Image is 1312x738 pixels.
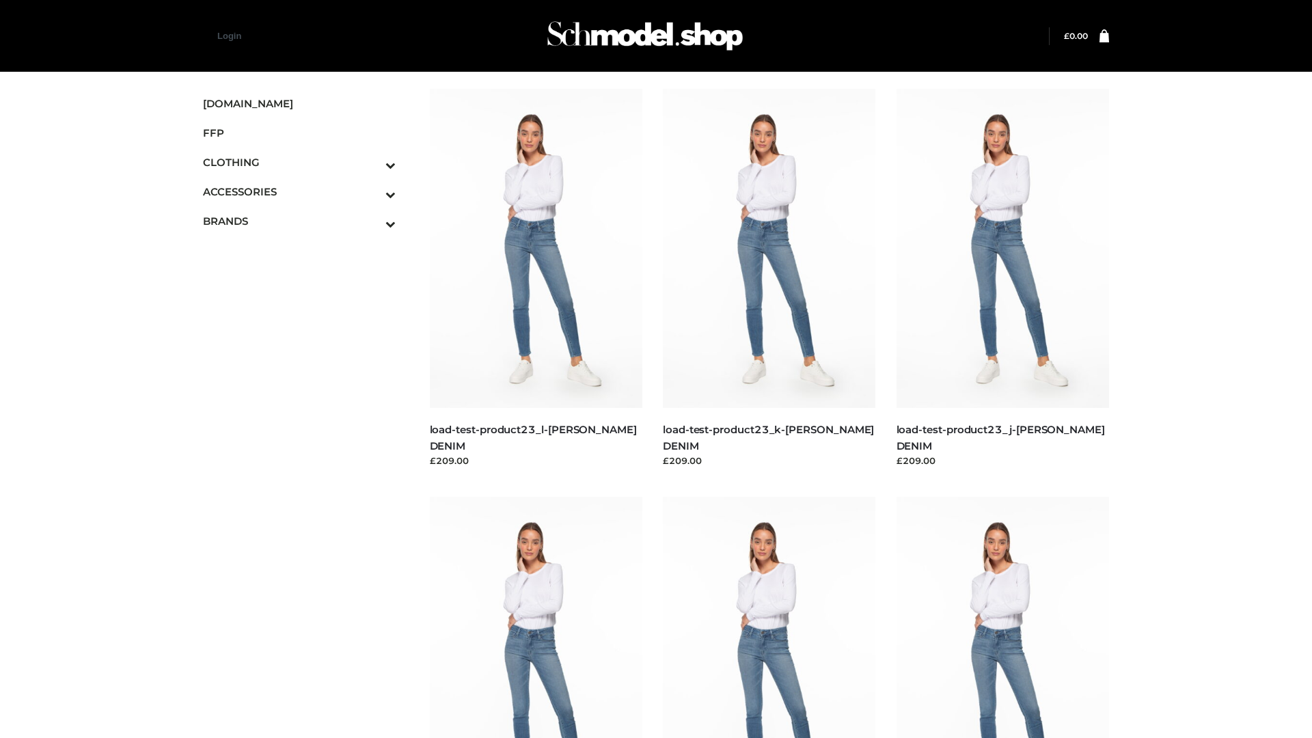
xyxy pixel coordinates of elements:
span: CLOTHING [203,154,396,170]
button: Toggle Submenu [348,148,396,177]
bdi: 0.00 [1064,31,1088,41]
a: load-test-product23_j-[PERSON_NAME] DENIM [897,423,1105,452]
div: £209.00 [430,454,643,467]
a: FFP [203,118,396,148]
a: [DOMAIN_NAME] [203,89,396,118]
span: BRANDS [203,213,396,229]
a: Login [217,31,241,41]
span: [DOMAIN_NAME] [203,96,396,111]
a: load-test-product23_l-[PERSON_NAME] DENIM [430,423,637,452]
a: CLOTHINGToggle Submenu [203,148,396,177]
span: £ [1064,31,1069,41]
button: Toggle Submenu [348,177,396,206]
button: Toggle Submenu [348,206,396,236]
a: ACCESSORIESToggle Submenu [203,177,396,206]
img: Schmodel Admin 964 [543,9,748,63]
div: £209.00 [663,454,876,467]
a: BRANDSToggle Submenu [203,206,396,236]
span: FFP [203,125,396,141]
a: load-test-product23_k-[PERSON_NAME] DENIM [663,423,874,452]
div: £209.00 [897,454,1110,467]
a: £0.00 [1064,31,1088,41]
span: ACCESSORIES [203,184,396,200]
